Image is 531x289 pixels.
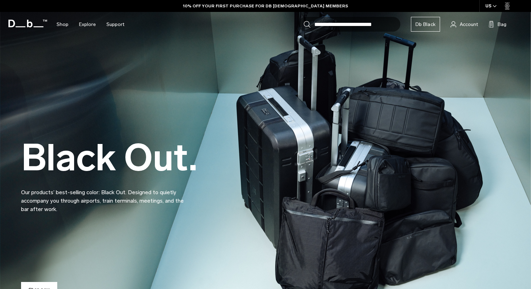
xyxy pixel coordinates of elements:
[106,12,124,37] a: Support
[451,20,478,28] a: Account
[460,21,478,28] span: Account
[57,12,68,37] a: Shop
[489,20,506,28] button: Bag
[21,180,190,214] p: Our products’ best-selling color: Black Out. Designed to quietly accompany you through airports, ...
[51,12,130,37] nav: Main Navigation
[498,21,506,28] span: Bag
[183,3,348,9] a: 10% OFF YOUR FIRST PURCHASE FOR DB [DEMOGRAPHIC_DATA] MEMBERS
[21,139,197,176] h2: Black Out.
[79,12,96,37] a: Explore
[411,17,440,32] a: Db Black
